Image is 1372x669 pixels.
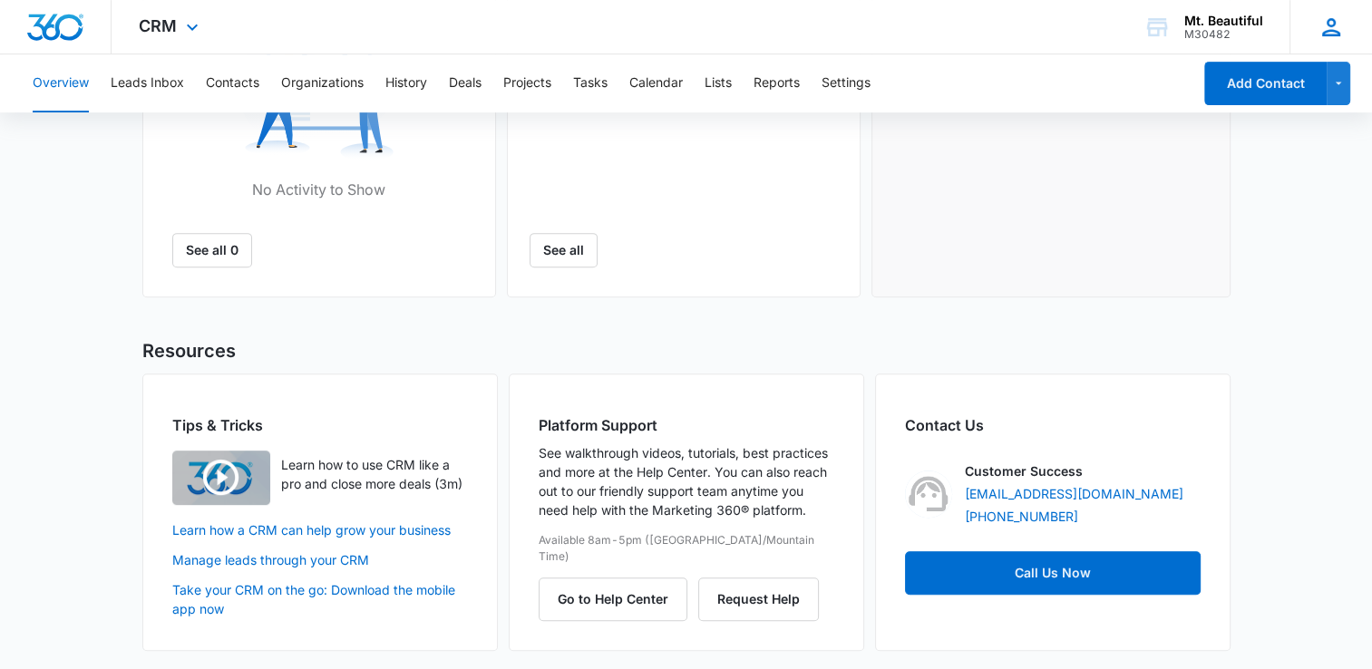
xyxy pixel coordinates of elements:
button: Overview [33,54,89,112]
button: Tasks [573,54,608,112]
button: See all 0 [172,233,252,267]
button: Request Help [698,577,819,621]
button: Go to Help Center [539,577,687,621]
span: CRM [139,16,177,35]
a: Call Us Now [905,551,1201,595]
a: Learn how a CRM can help grow your business [172,520,468,539]
a: [PHONE_NUMBER] [965,507,1078,526]
a: See all [530,233,598,267]
h2: Contact Us [905,414,1201,436]
button: History [385,54,427,112]
div: account name [1184,14,1263,28]
a: [EMAIL_ADDRESS][DOMAIN_NAME] [965,484,1183,503]
a: Manage leads through your CRM [172,550,468,569]
p: See walkthrough videos, tutorials, best practices and more at the Help Center. You can also reach... [539,443,834,519]
button: Deals [449,54,482,112]
button: Organizations [281,54,364,112]
a: Go to Help Center [539,591,698,606]
button: Contacts [206,54,259,112]
p: Customer Success [965,461,1083,480]
p: No Activity to Show [252,179,385,200]
button: Projects [503,54,551,112]
h2: Tips & Tricks [172,414,468,436]
p: Available 8am-5pm ([GEOGRAPHIC_DATA]/Mountain Time) [539,532,834,565]
button: Add Contact [1204,62,1327,105]
a: Request Help [698,591,819,606]
button: Lists [705,54,732,112]
div: account id [1184,28,1263,41]
button: Settings [822,54,871,112]
button: Reports [754,54,800,112]
a: Take your CRM on the go: Download the mobile app now [172,580,468,618]
h2: Resources [142,337,1231,364]
h2: Platform Support [539,414,834,436]
img: Learn how to use CRM like a pro and close more deals (3m) [172,451,270,505]
button: Calendar [629,54,683,112]
p: Learn how to use CRM like a pro and close more deals (3m) [281,455,468,493]
img: Customer Success [905,470,952,518]
button: Leads Inbox [111,54,184,112]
